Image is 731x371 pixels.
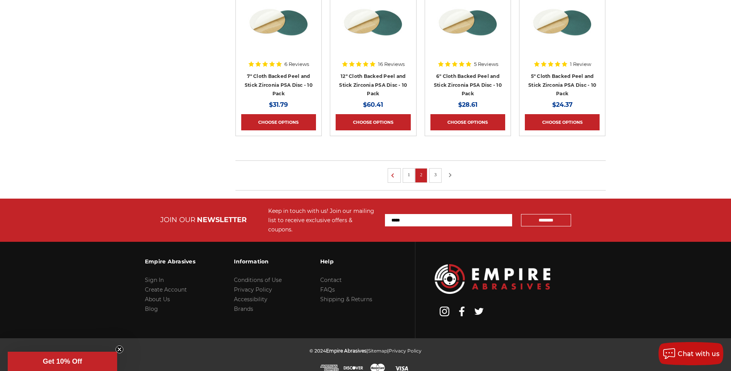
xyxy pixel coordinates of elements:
[378,62,405,67] span: 16 Reviews
[552,101,573,108] span: $24.37
[528,73,596,96] a: 5" Cloth Backed Peel and Stick Zirconia PSA Disc - 10 Pack
[268,206,377,234] div: Keep in touch with us! Join our mailing list to receive exclusive offers & coupons.
[284,62,309,67] span: 6 Reviews
[234,305,253,312] a: Brands
[389,348,422,354] a: Privacy Policy
[116,346,123,353] button: Close teaser
[241,114,316,130] a: Choose Options
[145,286,187,293] a: Create Account
[474,62,498,67] span: 5 Reviews
[8,352,117,371] div: Get 10% OffClose teaser
[434,73,502,96] a: 6" Cloth Backed Peel and Stick Zirconia PSA Disc - 10 Pack
[320,253,372,270] h3: Help
[234,296,267,303] a: Accessibility
[234,277,282,283] a: Conditions of Use
[417,170,425,179] a: 2
[145,253,195,270] h3: Empire Abrasives
[363,101,383,108] span: $60.41
[234,286,272,293] a: Privacy Policy
[320,286,335,293] a: FAQs
[678,350,719,358] span: Chat with us
[336,114,410,130] a: Choose Options
[458,101,477,108] span: $28.61
[368,348,387,354] a: Sitemap
[659,342,723,365] button: Chat with us
[145,296,170,303] a: About Us
[145,305,158,312] a: Blog
[405,170,413,179] a: 1
[145,277,164,283] a: Sign In
[309,346,422,356] p: © 2024 | |
[234,253,282,270] h3: Information
[326,348,366,354] span: Empire Abrasives
[525,114,600,130] a: Choose Options
[320,277,342,283] a: Contact
[570,62,591,67] span: 1 Review
[435,264,550,294] img: Empire Abrasives Logo Image
[269,101,288,108] span: $31.79
[430,114,505,130] a: Choose Options
[339,73,407,96] a: 12" Cloth Backed Peel and Stick Zirconia PSA Disc - 10 Pack
[245,73,313,96] a: 7" Cloth Backed Peel and Stick Zirconia PSA Disc - 10 Pack
[432,170,439,179] a: 3
[197,216,247,224] span: NEWSLETTER
[160,216,195,224] span: JOIN OUR
[43,358,82,365] span: Get 10% Off
[320,296,372,303] a: Shipping & Returns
